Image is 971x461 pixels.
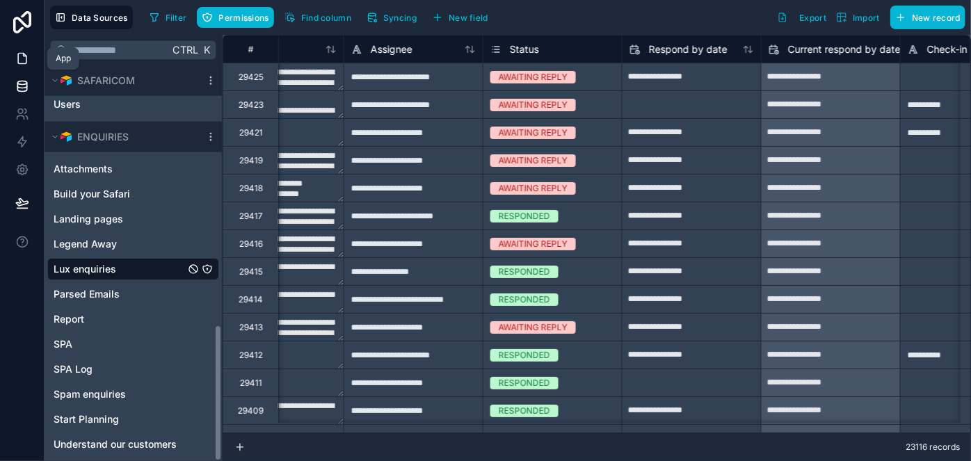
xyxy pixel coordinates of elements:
span: Assignee [371,42,412,56]
div: App [56,53,71,64]
div: AWAITING REPLY [499,99,568,111]
span: Permissions [218,13,268,23]
span: New record [912,13,961,23]
button: Permissions [197,7,273,28]
div: 29423 [239,99,264,111]
span: Import [853,13,880,23]
span: Ctrl [171,41,200,58]
div: 29411 [240,378,262,389]
div: AWAITING REPLY [499,127,568,139]
span: Check-in [927,42,968,56]
span: Current respond by date [788,42,901,56]
a: New record [885,6,965,29]
button: Export [772,6,831,29]
button: Find column [280,7,356,28]
div: 29413 [239,322,263,333]
div: 29409 [238,405,264,416]
a: Permissions [197,7,279,28]
span: K [202,45,211,55]
div: RESPONDED [499,405,550,417]
div: AWAITING REPLY [499,238,568,250]
button: Syncing [362,7,422,28]
div: # [234,44,268,54]
div: RESPONDED [499,349,550,362]
span: New field [449,13,488,23]
div: 29416 [239,238,263,250]
button: Data Sources [50,6,133,29]
span: 23116 records [906,442,960,453]
span: Filter [166,13,187,23]
div: RESPONDED [499,293,550,306]
div: 29414 [239,294,263,305]
a: Syncing [362,7,427,28]
div: AWAITING REPLY [499,182,568,195]
div: 29419 [239,155,263,166]
div: RESPONDED [499,210,550,223]
button: New field [427,7,493,28]
div: RESPONDED [499,432,550,445]
span: Respond by date [649,42,728,56]
span: Find column [301,13,351,23]
span: Syncing [383,13,417,23]
button: Filter [144,7,192,28]
div: 29412 [239,350,263,361]
div: AWAITING REPLY [499,321,568,334]
div: 29415 [239,266,263,277]
button: Import [831,6,885,29]
div: 29417 [239,211,263,222]
span: Status [510,42,539,56]
div: 29421 [239,127,263,138]
div: 29425 [239,72,264,83]
span: Data Sources [72,13,128,23]
span: Export [799,13,826,23]
button: New record [890,6,965,29]
div: AWAITING REPLY [499,154,568,167]
div: 29418 [239,183,263,194]
div: RESPONDED [499,266,550,278]
div: AWAITING REPLY [499,71,568,83]
div: RESPONDED [499,377,550,389]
